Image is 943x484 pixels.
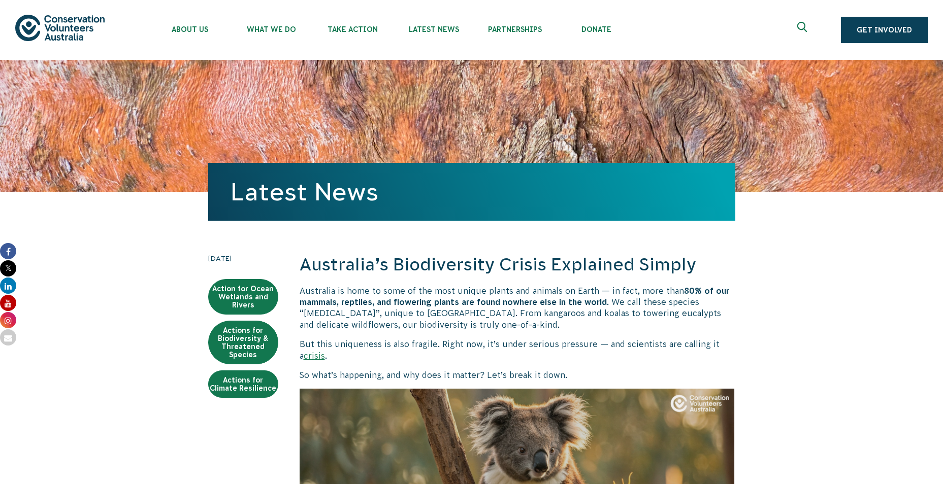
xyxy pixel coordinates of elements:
[231,178,378,205] a: Latest News
[208,253,278,264] time: [DATE]
[304,351,325,360] a: crisis
[15,15,105,41] img: logo.svg
[791,18,816,42] button: Expand search box Close search box
[300,285,735,331] p: Australia is home to some of the most unique plants and animals on Earth — in fact, more than . W...
[149,25,231,33] span: About Us
[300,253,735,277] h2: Australia’s Biodiversity Crisis Explained Simply
[208,321,278,364] a: Actions for Biodiversity & Threatened Species
[312,25,393,33] span: Take Action
[231,25,312,33] span: What We Do
[300,369,735,381] p: So what’s happening, and why does it matter? Let’s break it down.
[797,22,810,38] span: Expand search box
[393,25,474,33] span: Latest News
[556,25,637,33] span: Donate
[208,370,278,398] a: Actions for Climate Resilience
[300,338,735,361] p: But this uniqueness is also fragile. Right now, it’s under serious pressure — and scientists are ...
[474,25,556,33] span: Partnerships
[208,279,278,315] a: Action for Ocean Wetlands and Rivers
[300,286,729,306] b: 80% of our mammals, reptiles, and flowering plants are found nowhere else in the world
[841,17,928,43] a: Get Involved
